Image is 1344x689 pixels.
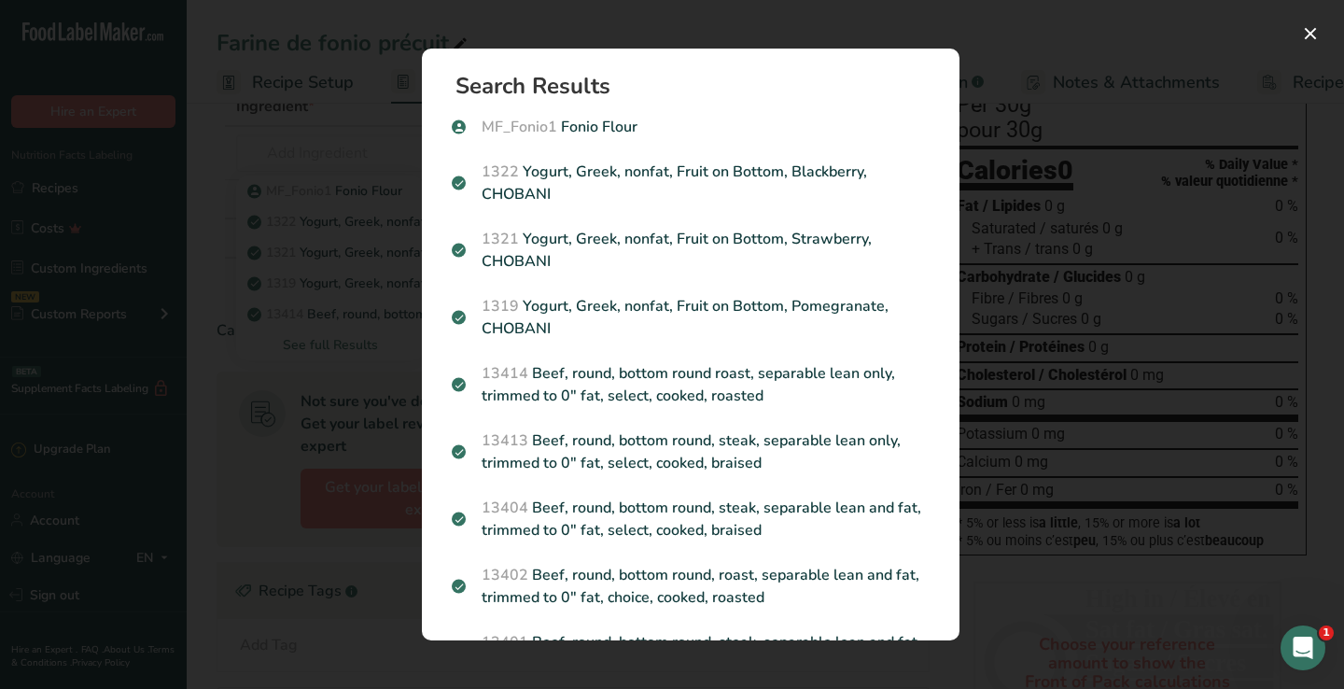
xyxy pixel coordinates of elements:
iframe: Intercom live chat [1281,626,1325,670]
span: 1 [1319,626,1334,640]
h1: Search Results [455,75,941,97]
span: 13414 [482,363,528,384]
span: 1322 [482,162,519,182]
p: Beef, round, bottom round, steak, separable lean and fat, trimmed to 0" fat, select, cooked, braised [452,497,930,541]
span: MF_Fonio1 [482,117,557,137]
span: 1319 [482,296,519,316]
p: Beef, round, bottom round, steak, separable lean and fat, trimmed to 0" fat, choice, cooked, braised [452,631,930,676]
p: Yogurt, Greek, nonfat, Fruit on Bottom, Strawberry, CHOBANI [452,228,930,273]
span: 13401 [482,632,528,653]
p: Yogurt, Greek, nonfat, Fruit on Bottom, Blackberry, CHOBANI [452,161,930,205]
p: Yogurt, Greek, nonfat, Fruit on Bottom, Pomegranate, CHOBANI [452,295,930,340]
p: Beef, round, bottom round roast, separable lean only, trimmed to 0" fat, select, cooked, roasted [452,362,930,407]
span: 13402 [482,565,528,585]
p: Beef, round, bottom round, roast, separable lean and fat, trimmed to 0" fat, choice, cooked, roasted [452,564,930,609]
span: 13404 [482,498,528,518]
p: Fonio Flour [452,116,930,138]
p: Beef, round, bottom round, steak, separable lean only, trimmed to 0" fat, select, cooked, braised [452,429,930,474]
span: 1321 [482,229,519,249]
span: 13413 [482,430,528,451]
